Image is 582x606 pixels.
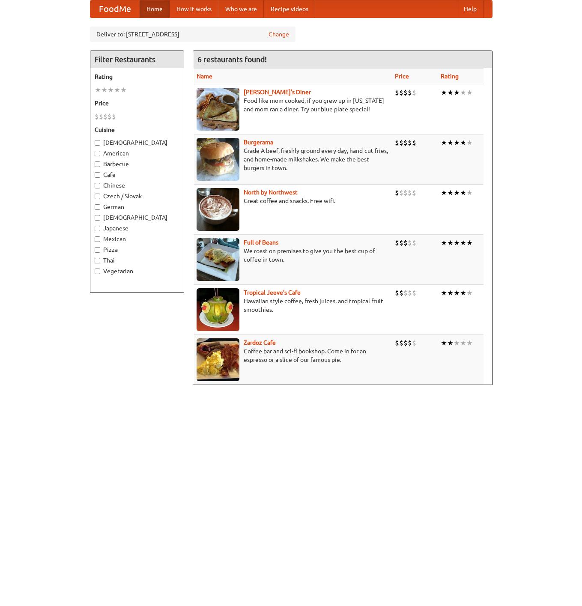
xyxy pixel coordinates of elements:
[460,88,466,97] li: ★
[454,138,460,147] li: ★
[244,89,311,96] a: [PERSON_NAME]'s Diner
[403,88,408,97] li: $
[395,338,399,348] li: $
[197,73,212,80] a: Name
[447,188,454,197] li: ★
[197,96,388,113] p: Food like mom cooked, if you grew up in [US_STATE] and mom ran a diner. Try our blue plate special!
[244,339,276,346] a: Zardoz Cafe
[99,112,103,121] li: $
[441,338,447,348] li: ★
[95,235,179,243] label: Mexican
[95,192,179,200] label: Czech / Slovak
[197,238,239,281] img: beans.jpg
[466,138,473,147] li: ★
[95,151,100,156] input: American
[395,288,399,298] li: $
[95,245,179,254] label: Pizza
[197,338,239,381] img: zardoz.jpg
[95,138,179,147] label: [DEMOGRAPHIC_DATA]
[197,197,388,205] p: Great coffee and snacks. Free wifi.
[107,85,114,95] li: ★
[457,0,484,18] a: Help
[95,149,179,158] label: American
[447,338,454,348] li: ★
[412,138,416,147] li: $
[399,88,403,97] li: $
[403,288,408,298] li: $
[95,112,99,121] li: $
[395,73,409,80] a: Price
[95,203,179,211] label: German
[395,138,399,147] li: $
[441,188,447,197] li: ★
[140,0,170,18] a: Home
[95,215,100,221] input: [DEMOGRAPHIC_DATA]
[412,288,416,298] li: $
[447,288,454,298] li: ★
[441,138,447,147] li: ★
[95,140,100,146] input: [DEMOGRAPHIC_DATA]
[244,189,298,196] b: North by Northwest
[197,138,239,181] img: burgerama.jpg
[95,160,179,168] label: Barbecue
[101,85,107,95] li: ★
[264,0,315,18] a: Recipe videos
[441,73,459,80] a: Rating
[441,238,447,248] li: ★
[395,238,399,248] li: $
[95,170,179,179] label: Cafe
[90,0,140,18] a: FoodMe
[403,188,408,197] li: $
[95,172,100,178] input: Cafe
[90,27,295,42] div: Deliver to: [STREET_ADDRESS]
[95,236,100,242] input: Mexican
[408,188,412,197] li: $
[460,338,466,348] li: ★
[95,183,100,188] input: Chinese
[197,247,388,264] p: We roast on premises to give you the best cup of coffee in town.
[412,238,416,248] li: $
[95,258,100,263] input: Thai
[408,138,412,147] li: $
[460,188,466,197] li: ★
[95,72,179,81] h5: Rating
[399,288,403,298] li: $
[197,297,388,314] p: Hawaiian style coffee, fresh juices, and tropical fruit smoothies.
[244,139,273,146] a: Burgerama
[197,146,388,172] p: Grade A beef, freshly ground every day, hand-cut fries, and home-made milkshakes. We make the bes...
[447,88,454,97] li: ★
[114,85,120,95] li: ★
[466,338,473,348] li: ★
[447,238,454,248] li: ★
[95,226,100,231] input: Japanese
[454,338,460,348] li: ★
[447,138,454,147] li: ★
[244,239,278,246] b: Full of Beans
[112,112,116,121] li: $
[399,138,403,147] li: $
[95,181,179,190] label: Chinese
[466,88,473,97] li: ★
[403,138,408,147] li: $
[170,0,218,18] a: How it works
[460,138,466,147] li: ★
[412,188,416,197] li: $
[454,88,460,97] li: ★
[197,55,267,63] ng-pluralize: 6 restaurants found!
[95,256,179,265] label: Thai
[95,267,179,275] label: Vegetarian
[95,161,100,167] input: Barbecue
[95,85,101,95] li: ★
[412,338,416,348] li: $
[95,204,100,210] input: German
[466,238,473,248] li: ★
[454,188,460,197] li: ★
[466,188,473,197] li: ★
[197,347,388,364] p: Coffee bar and sci-fi bookshop. Come in for an espresso or a slice of our famous pie.
[107,112,112,121] li: $
[244,289,301,296] a: Tropical Jeeve's Cafe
